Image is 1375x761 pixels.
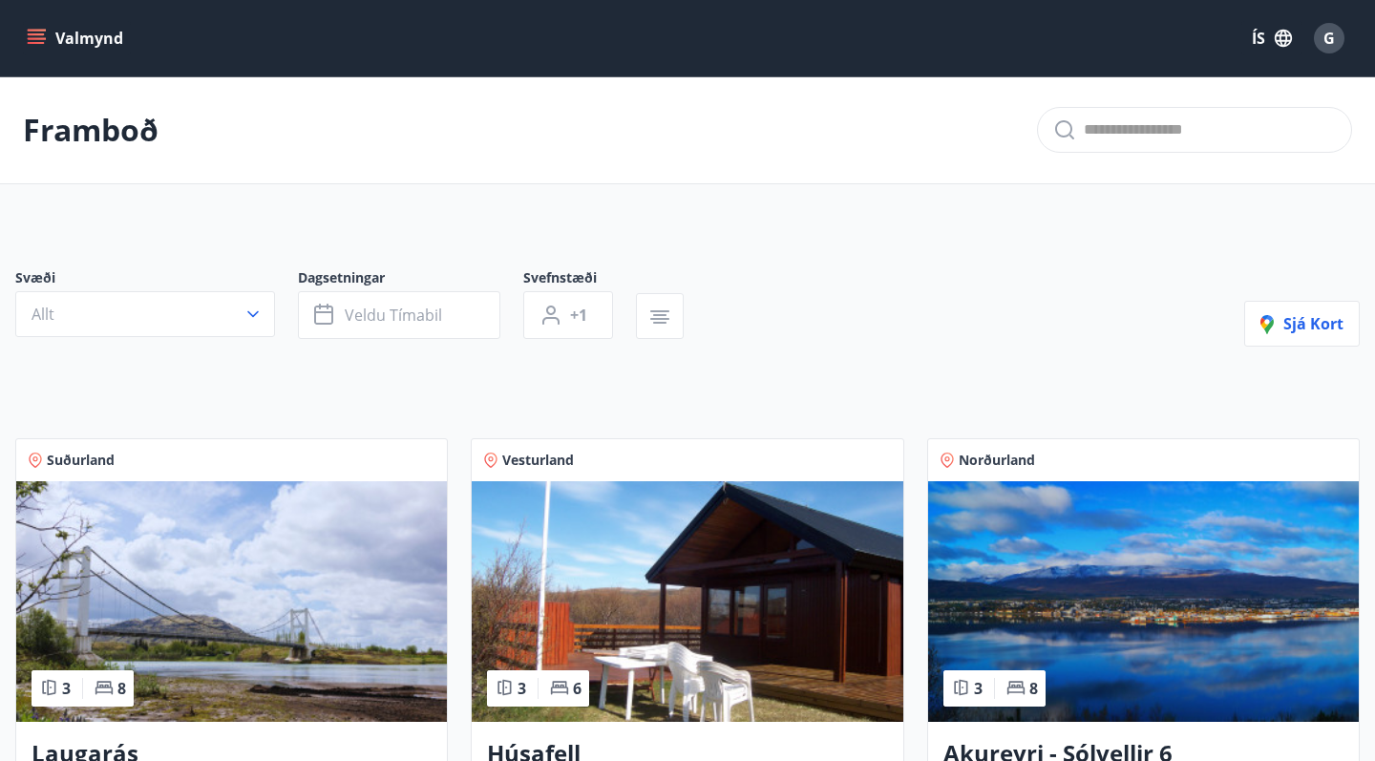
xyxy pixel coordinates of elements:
span: Veldu tímabil [345,305,442,326]
span: 8 [117,678,126,699]
button: G [1306,15,1352,61]
span: 3 [974,678,983,699]
button: Sjá kort [1244,301,1360,347]
button: menu [23,21,131,55]
span: Suðurland [47,451,115,470]
span: G [1323,28,1335,49]
span: 3 [62,678,71,699]
img: Paella dish [472,481,902,722]
span: Dagsetningar [298,268,523,291]
button: Veldu tímabil [298,291,500,339]
span: Svefnstæði [523,268,636,291]
span: 3 [518,678,526,699]
img: Paella dish [16,481,447,722]
img: Paella dish [928,481,1359,722]
span: 8 [1029,678,1038,699]
button: +1 [523,291,613,339]
span: Norðurland [959,451,1035,470]
button: ÍS [1241,21,1302,55]
button: Allt [15,291,275,337]
p: Framboð [23,109,159,151]
span: 6 [573,678,582,699]
span: +1 [570,305,587,326]
span: Sjá kort [1260,313,1343,334]
span: Vesturland [502,451,574,470]
span: Svæði [15,268,298,291]
span: Allt [32,304,54,325]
